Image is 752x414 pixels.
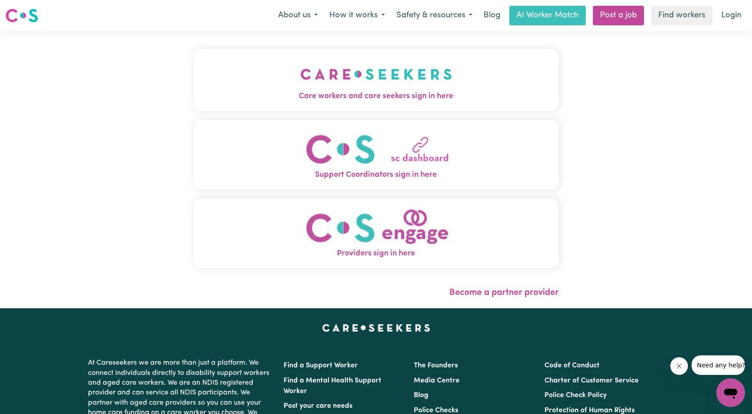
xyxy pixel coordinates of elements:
[5,8,38,24] img: Careseekers logo
[193,91,559,102] span: Care workers and care seekers sign in here
[324,6,391,25] button: How it works
[544,362,600,369] a: Code of Conduct
[509,6,586,25] a: AI Worker Match
[414,407,458,414] a: Police Checks
[193,120,559,190] button: Support Coordinators sign in here
[544,392,607,399] a: Police Check Policy
[414,377,460,384] a: Media Centre
[716,378,745,407] iframe: Button to launch messaging window
[651,6,712,25] a: Find workers
[414,392,428,399] a: Blog
[478,6,506,25] a: Blog
[449,288,559,297] a: Become a partner provider
[391,6,478,25] button: Safety & resources
[414,362,458,369] a: The Founders
[5,6,54,13] span: Need any help?
[5,5,38,26] a: Careseekers logo
[544,407,635,414] a: Protection of Human Rights
[272,6,324,25] button: About us
[716,6,747,25] a: Login
[544,377,639,384] a: Charter of Customer Service
[193,248,559,259] span: Providers sign in here
[284,362,358,369] a: Find a Support Worker
[322,324,430,331] a: Careseekers home page
[193,49,559,111] button: Care workers and care seekers sign in here
[593,6,644,25] a: Post a job
[670,357,688,375] iframe: Close message
[193,199,559,268] button: Providers sign in here
[692,355,745,375] iframe: Message from company
[193,169,559,181] span: Support Coordinators sign in here
[284,402,352,410] a: Post your care needs
[284,377,381,395] a: Find a Mental Health Support Worker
